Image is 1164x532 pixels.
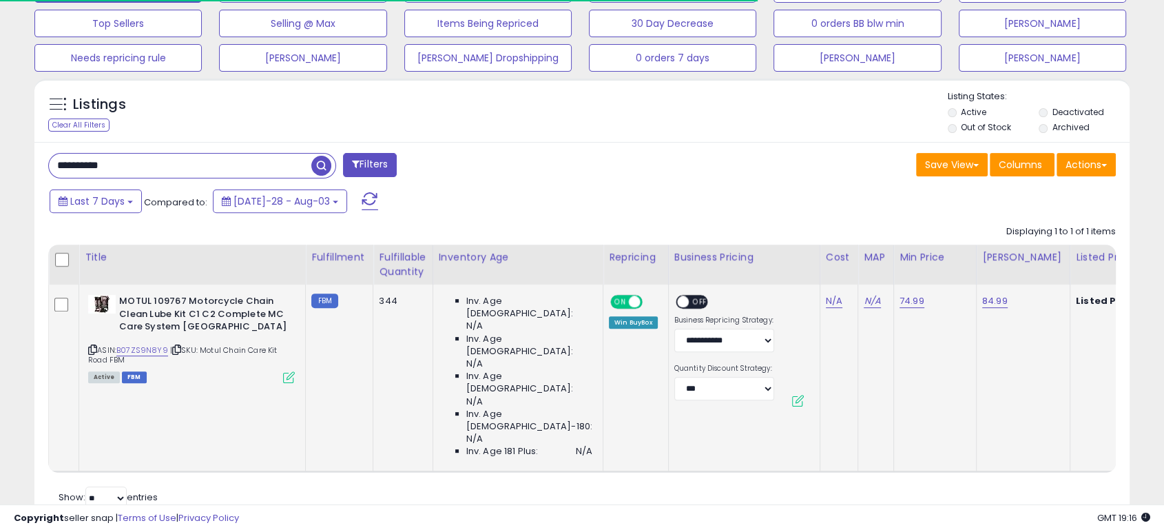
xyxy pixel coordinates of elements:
button: Last 7 Days [50,190,142,213]
a: N/A [826,294,842,308]
button: Selling @ Max [219,10,386,37]
button: [PERSON_NAME] [219,44,386,72]
div: Win BuyBox [609,316,658,329]
span: N/A [466,358,483,370]
button: [PERSON_NAME] [959,10,1126,37]
div: Fulfillable Quantity [379,250,426,279]
span: Inv. Age [DEMOGRAPHIC_DATA]: [466,370,592,395]
div: Fulfillment [311,250,367,265]
p: Listing States: [948,90,1130,103]
a: Terms of Use [118,511,176,524]
button: Filters [343,153,397,177]
b: MOTUL 109767 Motorcycle Chain Clean Lube Kit C1 C2 Complete MC Care System [GEOGRAPHIC_DATA] [119,295,287,337]
a: N/A [864,294,880,308]
div: Business Pricing [674,250,814,265]
span: Columns [999,158,1042,172]
img: 41bwm+fuBNL._SL40_.jpg [88,295,116,314]
div: MAP [864,250,887,265]
button: Columns [990,153,1054,176]
label: Out of Stock [961,121,1011,133]
div: Clear All Filters [48,119,110,132]
span: ON [612,296,629,308]
span: N/A [576,445,592,458]
button: [PERSON_NAME] Dropshipping [404,44,572,72]
div: Displaying 1 to 1 of 1 items [1006,225,1116,238]
div: seller snap | | [14,512,239,525]
span: | SKU: Motul Chain Care Kit Road FBM [88,345,278,365]
button: [PERSON_NAME] [773,44,941,72]
span: OFF [689,296,711,308]
span: Last 7 Days [70,194,125,208]
div: Repricing [609,250,663,265]
button: Items Being Repriced [404,10,572,37]
button: Needs repricing rule [34,44,202,72]
span: 2025-08-11 19:16 GMT [1097,511,1150,524]
span: Inv. Age [DEMOGRAPHIC_DATA]: [466,333,592,358]
span: [DATE]-28 - Aug-03 [233,194,330,208]
button: 0 orders BB blw min [773,10,941,37]
label: Archived [1052,121,1090,133]
label: Deactivated [1052,106,1104,118]
span: Inv. Age [DEMOGRAPHIC_DATA]: [466,295,592,320]
label: Quantity Discount Strategy: [674,364,774,374]
span: N/A [466,433,483,445]
div: Cost [826,250,853,265]
h5: Listings [73,95,126,114]
span: OFF [641,296,663,308]
div: 344 [379,295,422,307]
button: [PERSON_NAME] [959,44,1126,72]
button: Actions [1057,153,1116,176]
span: Compared to: [144,196,207,209]
label: Business Repricing Strategy: [674,316,774,325]
span: Inv. Age 181 Plus: [466,445,539,458]
div: Title [85,250,300,265]
a: 84.99 [982,294,1008,308]
label: Active [961,106,986,118]
button: Save View [916,153,988,176]
small: FBM [311,294,338,308]
strong: Copyright [14,511,64,524]
span: FBM [122,371,147,383]
div: ASIN: [88,295,295,382]
a: B07ZS9N8Y9 [116,345,168,356]
div: Inventory Age [439,250,597,265]
span: All listings currently available for purchase on Amazon [88,371,120,383]
a: 74.99 [900,294,924,308]
button: [DATE]-28 - Aug-03 [213,190,347,213]
button: 30 Day Decrease [589,10,756,37]
b: Listed Price: [1076,294,1139,307]
button: Top Sellers [34,10,202,37]
span: Inv. Age [DEMOGRAPHIC_DATA]-180: [466,408,592,433]
span: N/A [466,396,483,408]
div: Min Price [900,250,970,265]
button: 0 orders 7 days [589,44,756,72]
a: Privacy Policy [178,511,239,524]
div: [PERSON_NAME] [982,250,1064,265]
span: N/A [466,320,483,332]
span: Show: entries [59,491,158,504]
